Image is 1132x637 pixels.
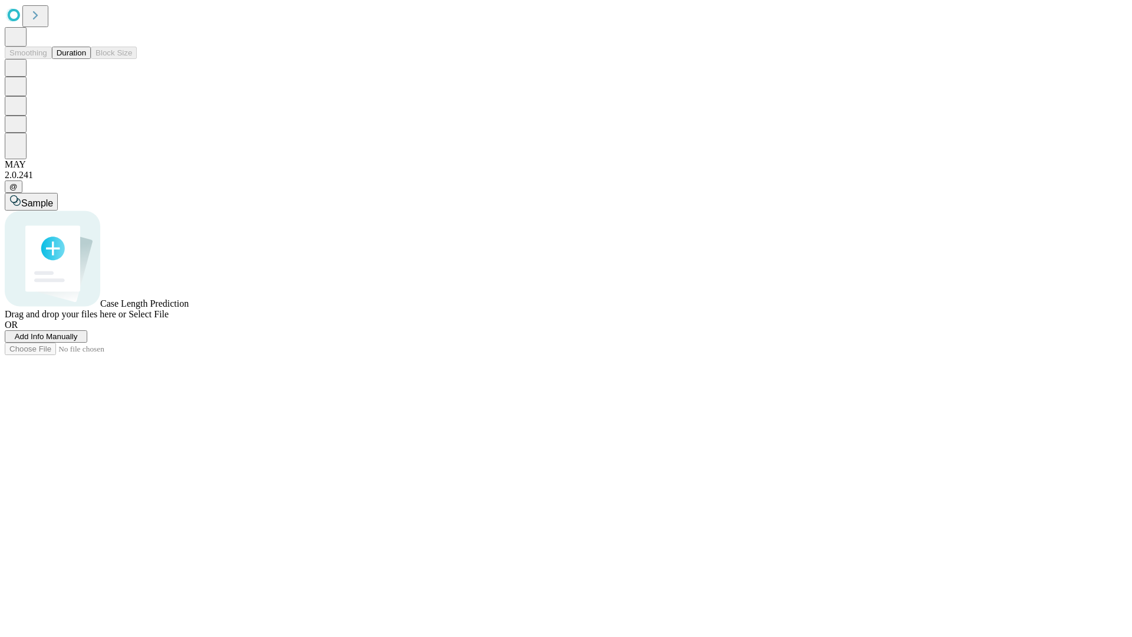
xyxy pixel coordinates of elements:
[5,309,126,319] span: Drag and drop your files here or
[15,332,78,341] span: Add Info Manually
[52,47,91,59] button: Duration
[100,298,189,308] span: Case Length Prediction
[21,198,53,208] span: Sample
[5,193,58,211] button: Sample
[5,47,52,59] button: Smoothing
[5,159,1127,170] div: MAY
[5,330,87,343] button: Add Info Manually
[5,320,18,330] span: OR
[91,47,137,59] button: Block Size
[5,170,1127,180] div: 2.0.241
[129,309,169,319] span: Select File
[9,182,18,191] span: @
[5,180,22,193] button: @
